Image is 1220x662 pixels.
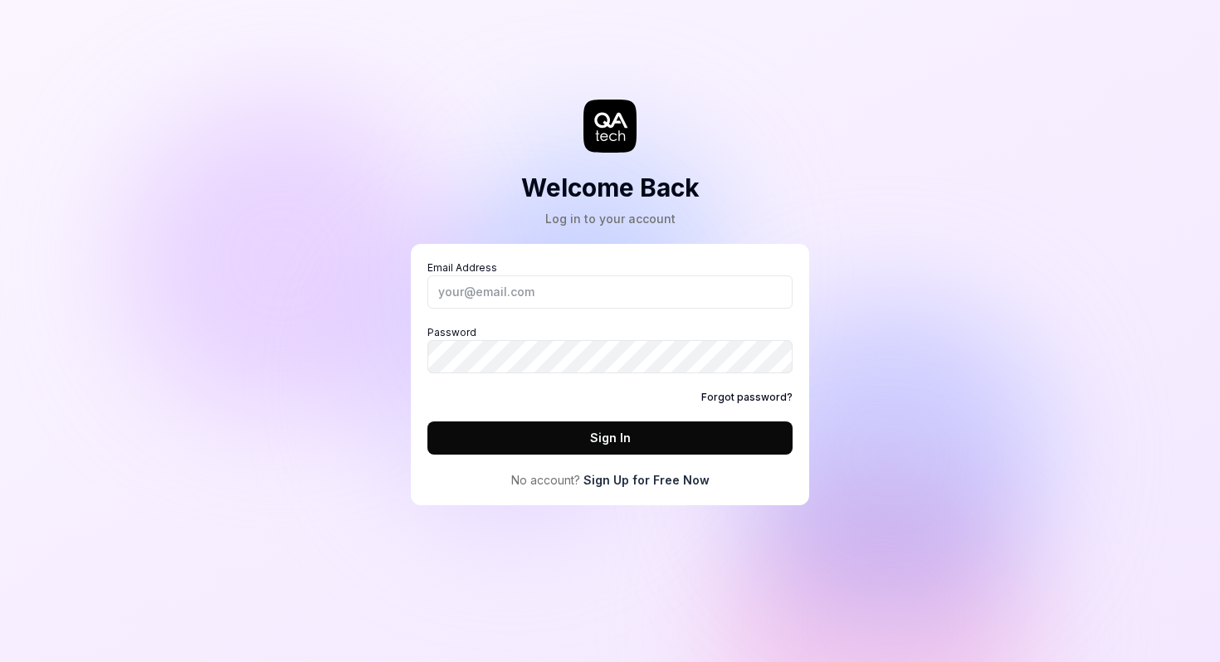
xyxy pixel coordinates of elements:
a: Forgot password? [701,390,793,405]
label: Password [427,325,793,373]
button: Sign In [427,421,793,455]
span: No account? [511,471,580,489]
input: Email Address [427,275,793,309]
input: Password [427,340,793,373]
a: Sign Up for Free Now [583,471,710,489]
div: Log in to your account [521,210,700,227]
label: Email Address [427,260,793,309]
h2: Welcome Back [521,169,700,207]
